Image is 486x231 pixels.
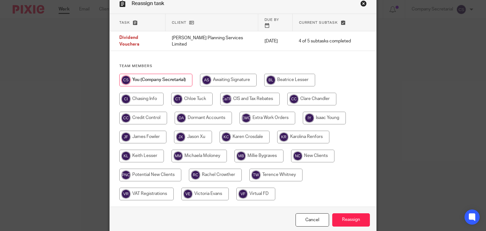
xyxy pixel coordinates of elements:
[172,21,186,24] span: Client
[265,18,279,22] span: Due by
[119,36,139,47] span: Dividend Vouchers
[172,35,252,48] p: [PERSON_NAME] Planning Services Limited
[265,38,286,44] p: [DATE]
[296,213,329,227] a: Close this dialog window
[332,213,370,227] input: Reassign
[292,31,357,51] td: 4 of 5 subtasks completed
[299,21,338,24] span: Current subtask
[132,1,164,6] span: Reassign task
[119,64,367,69] h4: Team members
[119,21,130,24] span: Task
[360,0,367,9] a: Close this dialog window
